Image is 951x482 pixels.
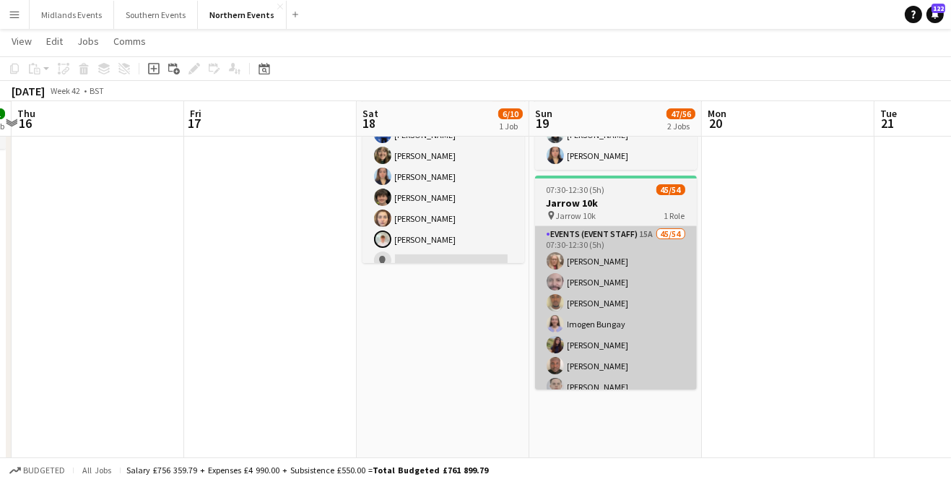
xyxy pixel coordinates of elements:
[362,107,378,120] span: Sat
[926,6,944,23] a: 122
[535,197,697,210] h3: Jarrow 10k
[126,465,488,475] div: Salary £756 359.79 + Expenses £4 990.00 + Subsistence £550.00 =
[664,210,685,221] span: 1 Role
[533,115,552,132] span: 19
[932,4,945,13] span: 122
[498,108,523,119] span: 6/10
[90,85,104,96] div: BST
[373,465,488,475] span: Total Budgeted £761 899.79
[535,176,697,390] app-job-card: 07:30-12:30 (5h)45/54Jarrow 10k Jarrow 10k1 RoleEvents (Event Staff)15A45/5407:30-12:30 (5h)[PERS...
[23,465,65,475] span: Budgeted
[71,32,105,51] a: Jobs
[360,115,378,132] span: 18
[40,32,69,51] a: Edit
[79,465,114,475] span: All jobs
[114,1,198,29] button: Southern Events
[547,184,605,195] span: 07:30-12:30 (5h)
[362,100,524,337] app-card-role: Events (Event Staff)5A6/1014:00-17:00 (3h)[PERSON_NAME][PERSON_NAME][PERSON_NAME][PERSON_NAME][PE...
[6,32,38,51] a: View
[77,35,99,48] span: Jobs
[188,115,201,132] span: 17
[556,210,596,221] span: Jarrow 10k
[666,108,695,119] span: 47/56
[12,84,45,98] div: [DATE]
[30,1,114,29] button: Midlands Events
[113,35,146,48] span: Comms
[880,107,897,120] span: Tue
[15,115,35,132] span: 16
[667,121,695,132] div: 2 Jobs
[705,115,726,132] span: 20
[656,184,685,195] span: 45/54
[362,49,524,263] app-job-card: 14:00-17:00 (3h)6/10Jarrow 10k - Set Up Jarrow 10k Set Up1 RoleEvents (Event Staff)5A6/1014:00-17...
[12,35,32,48] span: View
[535,107,552,120] span: Sun
[108,32,152,51] a: Comms
[7,462,67,478] button: Budgeted
[17,107,35,120] span: Thu
[499,121,522,132] div: 1 Job
[198,1,287,29] button: Northern Events
[46,35,63,48] span: Edit
[48,85,84,96] span: Week 42
[708,107,726,120] span: Mon
[190,107,201,120] span: Fri
[878,115,897,132] span: 21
